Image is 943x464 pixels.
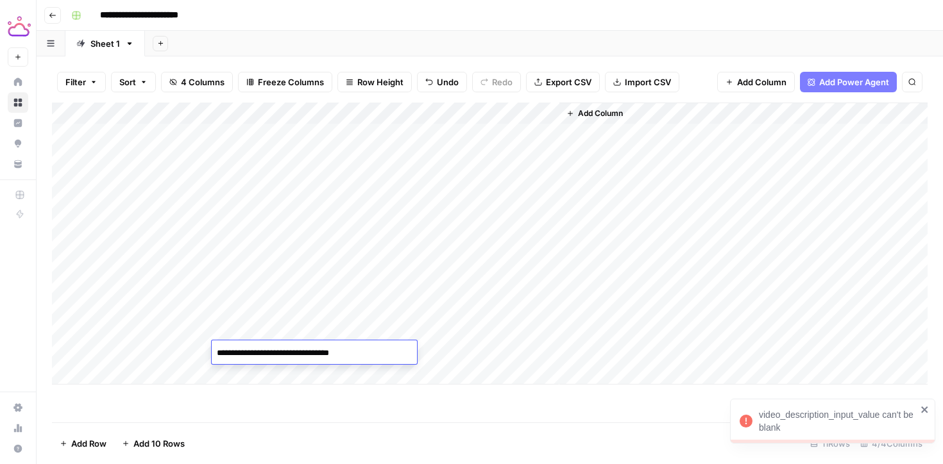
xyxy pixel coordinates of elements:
span: Add Power Agent [819,76,889,88]
button: Help + Support [8,438,28,459]
a: Browse [8,92,28,113]
span: Add Column [578,108,623,119]
button: Export CSV [526,72,600,92]
span: Import CSV [625,76,671,88]
span: Undo [437,76,459,88]
button: Redo [472,72,521,92]
button: Import CSV [605,72,679,92]
span: Filter [65,76,86,88]
button: Add Row [52,433,114,454]
button: Row Height [337,72,412,92]
button: Add Column [561,105,628,122]
a: Your Data [8,154,28,174]
button: 4 Columns [161,72,233,92]
span: Add Row [71,437,106,450]
button: Workspace: Tactiq [8,10,28,42]
button: close [921,404,930,415]
button: Filter [57,72,106,92]
div: video_description_input_value can't be blank [759,408,917,434]
div: 4/4 Columns [855,433,928,454]
button: Sort [111,72,156,92]
a: Usage [8,418,28,438]
a: Settings [8,397,28,418]
span: Row Height [357,76,404,88]
img: Tactiq Logo [8,15,31,38]
span: Redo [492,76,513,88]
span: Freeze Columns [258,76,324,88]
span: Add Column [737,76,786,88]
a: Opportunities [8,133,28,154]
span: Export CSV [546,76,591,88]
button: Add Power Agent [800,72,897,92]
button: Add Column [717,72,795,92]
span: Add 10 Rows [133,437,185,450]
div: 11 Rows [805,433,855,454]
a: Sheet 1 [65,31,145,56]
a: Home [8,72,28,92]
button: Freeze Columns [238,72,332,92]
button: Add 10 Rows [114,433,192,454]
span: 4 Columns [181,76,225,88]
div: Sheet 1 [90,37,120,50]
a: Insights [8,113,28,133]
button: Undo [417,72,467,92]
span: Sort [119,76,136,88]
